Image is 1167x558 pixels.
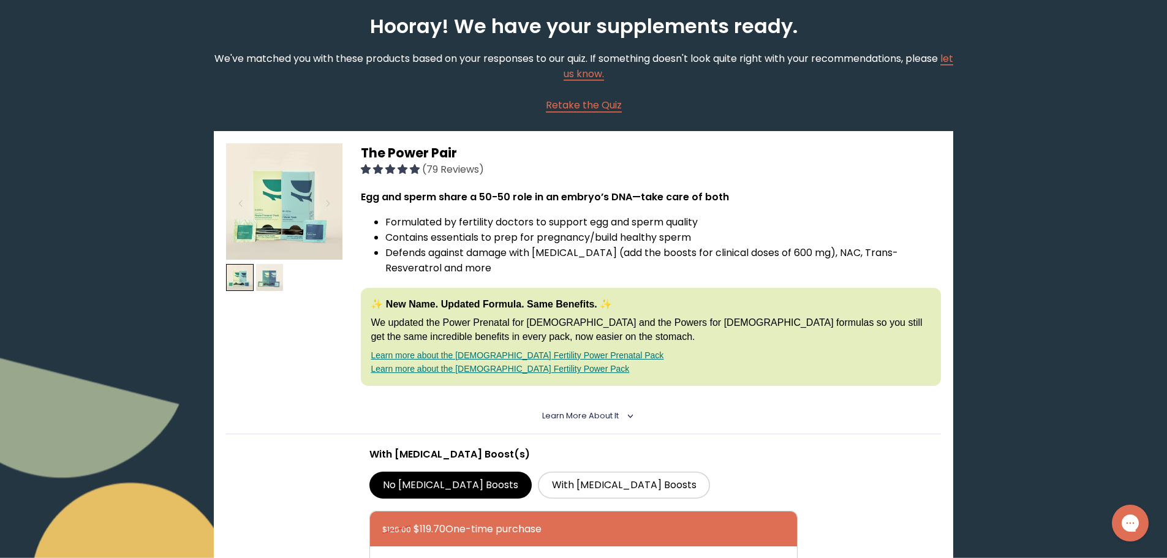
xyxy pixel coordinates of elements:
[422,162,484,176] span: (79 Reviews)
[371,299,612,309] strong: ✨ New Name. Updated Formula. Same Benefits. ✨
[542,410,625,421] summary: Learn More About it <
[369,447,798,462] p: With [MEDICAL_DATA] Boost(s)
[622,413,633,419] i: <
[385,230,940,245] li: Contains essentials to prep for pregnancy/build healthy sperm
[546,97,622,113] a: Retake the Quiz
[226,264,254,292] img: thumbnail image
[546,98,622,112] span: Retake the Quiz
[362,12,806,41] h2: Hooray! We have your supplements ready.
[371,316,931,344] p: We updated the Power Prenatal for [DEMOGRAPHIC_DATA] and the Powers for [DEMOGRAPHIC_DATA] formul...
[542,410,619,421] span: Learn More About it
[361,162,422,176] span: 4.92 stars
[371,364,629,374] a: Learn more about the [DEMOGRAPHIC_DATA] Fertility Power Pack
[1106,500,1155,546] iframe: Gorgias live chat messenger
[385,245,940,276] li: Defends against damage with [MEDICAL_DATA] (add the boosts for clinical doses of 600 mg), NAC, Tr...
[226,143,342,260] img: thumbnail image
[256,264,284,292] img: thumbnail image
[361,190,729,204] strong: Egg and sperm share a 50-50 role in an embryo’s DNA—take care of both
[214,51,953,81] p: We've matched you with these products based on your responses to our quiz. If something doesn't l...
[385,214,940,230] li: Formulated by fertility doctors to support egg and sperm quality
[371,350,663,360] a: Learn more about the [DEMOGRAPHIC_DATA] Fertility Power Prenatal Pack
[538,472,710,499] label: With [MEDICAL_DATA] Boosts
[361,144,457,162] span: The Power Pair
[369,472,532,499] label: No [MEDICAL_DATA] Boosts
[564,51,953,81] a: let us know.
